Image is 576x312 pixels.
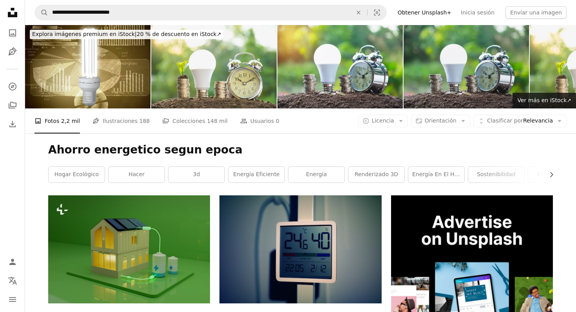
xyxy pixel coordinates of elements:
[25,25,228,44] a: Explora imágenes premium en iStock|20 % de descuento en iStock↗
[487,117,523,124] span: Clasificar por
[240,108,279,133] a: Usuarios 0
[408,167,464,182] a: Energía en el hogar
[517,97,571,103] span: Ver más en iStock ↗
[168,167,225,182] a: 3d
[207,117,228,125] span: 148 mil
[425,117,456,124] span: Orientación
[411,115,470,127] button: Orientación
[25,25,150,108] img: Junta de negocios
[151,25,277,108] img: Ahorro de energía bombilla y despertador en pilas de monedas en el fondo de la naturaleza. Ahorro...
[35,5,48,20] button: Buscar en Unsplash
[5,25,20,41] a: Fotos
[139,117,150,125] span: 188
[487,117,553,125] span: Relevancia
[5,292,20,307] button: Menú
[544,167,553,182] button: desplazar lista a la derecha
[109,167,165,182] a: hacer
[348,167,404,182] a: Renderizado 3D
[162,108,228,133] a: Colecciones 148 mil
[468,167,524,182] a: sostenibilidad
[48,143,553,157] h1: Ahorro energetico segun epoca
[288,167,344,182] a: energía
[404,25,529,108] img: Ahorro de energía bombilla y despertador en pilas de monedas en el fondo de la naturaleza. Ahorro...
[277,25,403,108] img: Ahorro de energía bombilla y despertador en pilas de monedas en el fondo de la naturaleza. Ahorro...
[276,117,279,125] span: 0
[219,245,381,252] a: un termómetro digital en la manija de una puerta
[5,44,20,60] a: Ilustraciones
[48,195,210,303] img: una casa con un panel solar encima
[513,93,576,108] a: Ver más en iStock↗
[49,167,105,182] a: Hogar ecológico
[5,254,20,270] a: Iniciar sesión / Registrarse
[5,97,20,113] a: Colecciones
[228,167,284,182] a: energía eficiente
[5,79,20,94] a: Explorar
[92,108,150,133] a: Ilustraciones 188
[219,195,381,303] img: un termómetro digital en la manija de una puerta
[358,115,408,127] button: Licencia
[473,115,567,127] button: Clasificar porRelevancia
[32,31,221,37] span: 20 % de descuento en iStock ↗
[372,117,394,124] span: Licencia
[350,5,367,20] button: Borrar
[34,5,387,20] form: Encuentra imágenes en todo el sitio
[456,6,499,19] a: Inicia sesión
[505,6,567,19] button: Enviar una imagen
[48,245,210,252] a: una casa con un panel solar encima
[32,31,137,37] span: Explora imágenes premium en iStock |
[393,6,456,19] a: Obtener Unsplash+
[5,116,20,132] a: Historial de descargas
[368,5,386,20] button: Búsqueda visual
[5,273,20,289] button: Idioma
